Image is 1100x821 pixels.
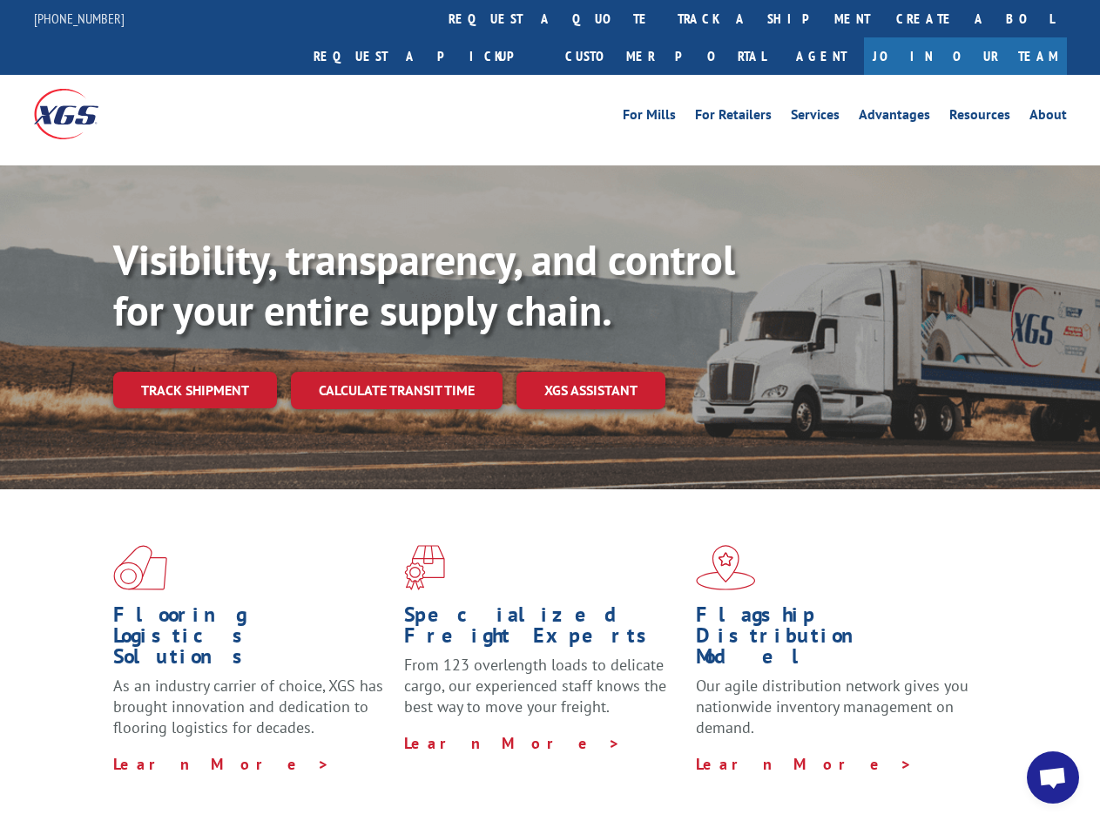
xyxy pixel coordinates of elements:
h1: Flooring Logistics Solutions [113,604,391,676]
a: Learn More > [404,733,621,753]
a: Advantages [859,108,930,127]
a: Learn More > [113,754,330,774]
a: About [1029,108,1067,127]
b: Visibility, transparency, and control for your entire supply chain. [113,232,735,337]
a: Calculate transit time [291,372,503,409]
img: xgs-icon-flagship-distribution-model-red [696,545,756,590]
a: Learn More > [696,754,913,774]
a: For Retailers [695,108,772,127]
a: Track shipment [113,372,277,408]
a: Request a pickup [300,37,552,75]
div: Open chat [1027,751,1079,804]
a: Services [791,108,840,127]
h1: Flagship Distribution Model [696,604,974,676]
a: Customer Portal [552,37,779,75]
a: Resources [949,108,1010,127]
span: As an industry carrier of choice, XGS has brought innovation and dedication to flooring logistics... [113,676,383,737]
a: XGS ASSISTANT [516,372,665,409]
p: From 123 overlength loads to delicate cargo, our experienced staff knows the best way to move you... [404,655,682,732]
img: xgs-icon-total-supply-chain-intelligence-red [113,545,167,590]
img: xgs-icon-focused-on-flooring-red [404,545,445,590]
a: Agent [779,37,864,75]
a: For Mills [623,108,676,127]
span: Our agile distribution network gives you nationwide inventory management on demand. [696,676,968,737]
a: Join Our Team [864,37,1067,75]
h1: Specialized Freight Experts [404,604,682,655]
a: [PHONE_NUMBER] [34,10,125,27]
